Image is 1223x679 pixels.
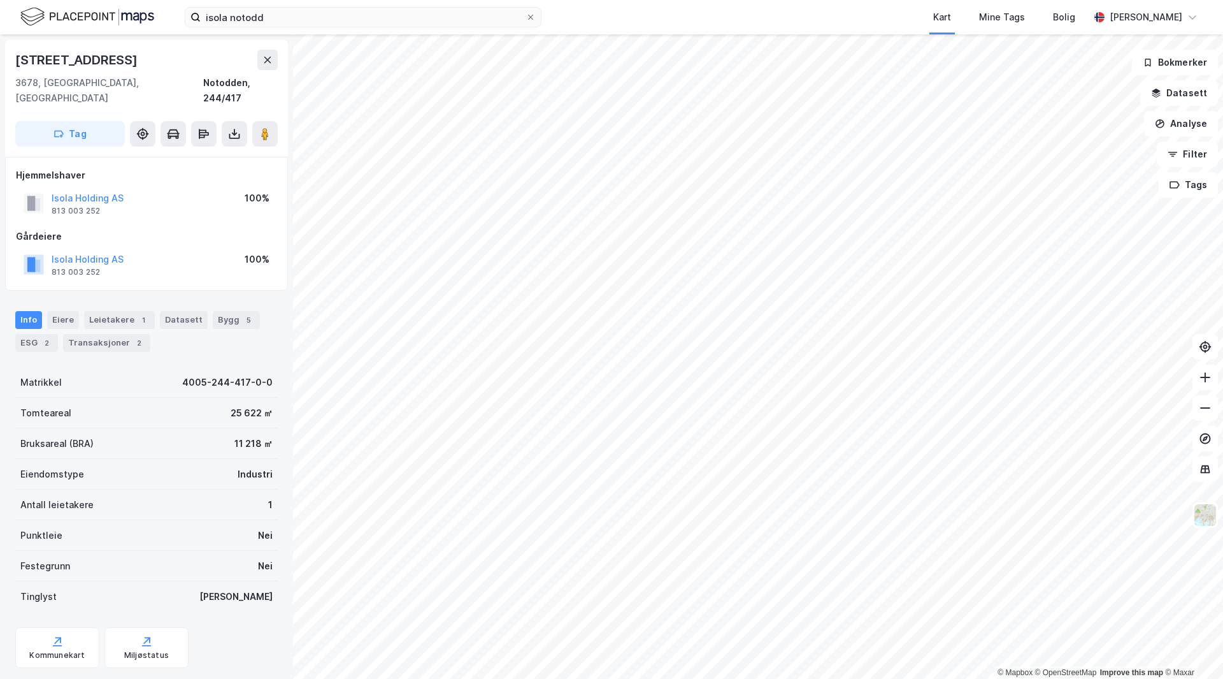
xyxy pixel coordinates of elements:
[1159,172,1218,198] button: Tags
[15,121,125,147] button: Tag
[182,375,273,390] div: 4005-244-417-0-0
[20,375,62,390] div: Matrikkel
[199,589,273,604] div: [PERSON_NAME]
[1140,80,1218,106] button: Datasett
[20,589,57,604] div: Tinglyst
[933,10,951,25] div: Kart
[245,252,269,267] div: 100%
[16,229,277,244] div: Gårdeiere
[52,206,100,216] div: 813 003 252
[20,467,84,482] div: Eiendomstype
[84,311,155,329] div: Leietakere
[213,311,260,329] div: Bygg
[1193,503,1217,527] img: Z
[1159,618,1223,679] div: Kontrollprogram for chat
[203,75,278,106] div: Notodden, 244/417
[1035,668,1097,677] a: OpenStreetMap
[1157,142,1218,167] button: Filter
[268,497,273,513] div: 1
[63,334,150,352] div: Transaksjoner
[1132,50,1218,75] button: Bokmerker
[1159,618,1223,679] iframe: Chat Widget
[1053,10,1075,25] div: Bolig
[20,497,94,513] div: Antall leietakere
[16,168,277,183] div: Hjemmelshaver
[238,467,273,482] div: Industri
[137,314,150,326] div: 1
[20,6,154,28] img: logo.f888ab2527a4732fd821a326f86c7f29.svg
[231,405,273,421] div: 25 622 ㎡
[47,311,79,329] div: Eiere
[52,267,100,277] div: 813 003 252
[15,75,203,106] div: 3678, [GEOGRAPHIC_DATA], [GEOGRAPHIC_DATA]
[15,50,140,70] div: [STREET_ADDRESS]
[15,334,58,352] div: ESG
[1144,111,1218,136] button: Analyse
[20,559,70,574] div: Festegrunn
[234,436,273,451] div: 11 218 ㎡
[29,650,85,661] div: Kommunekart
[1100,668,1163,677] a: Improve this map
[132,337,145,349] div: 2
[258,528,273,543] div: Nei
[1110,10,1182,25] div: [PERSON_NAME]
[998,668,1033,677] a: Mapbox
[245,191,269,206] div: 100%
[201,8,526,27] input: Søk på adresse, matrikkel, gårdeiere, leietakere eller personer
[20,405,71,421] div: Tomteareal
[20,528,62,543] div: Punktleie
[124,650,169,661] div: Miljøstatus
[40,337,53,349] div: 2
[242,314,255,326] div: 5
[979,10,1025,25] div: Mine Tags
[15,311,42,329] div: Info
[20,436,94,451] div: Bruksareal (BRA)
[160,311,208,329] div: Datasett
[258,559,273,574] div: Nei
